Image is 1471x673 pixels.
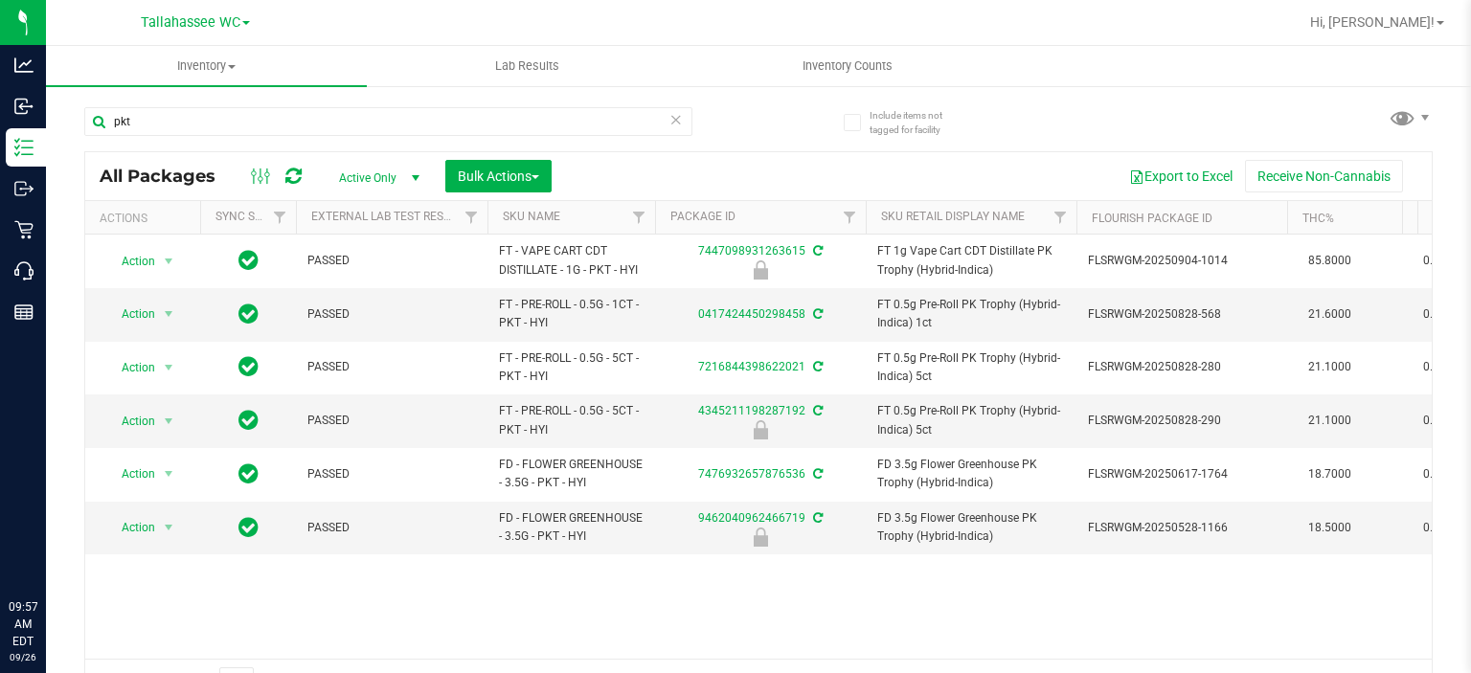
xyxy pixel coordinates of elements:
span: Hi, [PERSON_NAME]! [1310,14,1435,30]
button: Export to Excel [1117,160,1245,192]
span: FD 3.5g Flower Greenhouse PK Trophy (Hybrid-Indica) [877,456,1065,492]
span: FT - PRE-ROLL - 0.5G - 5CT - PKT - HYI [499,402,644,438]
span: 0.0000 [1414,353,1469,381]
span: FT - PRE-ROLL - 0.5G - 5CT - PKT - HYI [499,349,644,386]
span: Action [104,460,156,487]
button: Receive Non-Cannabis [1245,160,1403,192]
div: Quarantine [652,260,869,280]
inline-svg: Retail [14,220,34,239]
p: 09:57 AM EDT [9,598,37,650]
span: 18.7000 [1299,460,1361,488]
span: Include items not tagged for facility [870,108,965,137]
span: FLSRWGM-20250828-290 [1088,412,1276,430]
span: Sync from Compliance System [810,244,823,258]
span: 0.0000 [1414,301,1469,328]
span: FD - FLOWER GREENHOUSE - 3.5G - PKT - HYI [499,456,644,492]
span: Action [104,408,156,435]
span: PASSED [307,252,476,270]
a: 7216844398622021 [698,360,805,373]
input: Search Package ID, Item Name, SKU, Lot or Part Number... [84,107,692,136]
span: 0.0000 [1414,407,1469,435]
span: FLSRWGM-20250828-280 [1088,358,1276,376]
span: In Sync [238,514,259,541]
span: Action [104,514,156,541]
span: Sync from Compliance System [810,307,823,321]
inline-svg: Reports [14,303,34,322]
iframe: Resource center [19,520,77,577]
span: Action [104,248,156,275]
span: In Sync [238,407,259,434]
a: Filter [456,201,487,234]
span: FT 0.5g Pre-Roll PK Trophy (Hybrid-Indica) 5ct [877,349,1065,386]
span: FT 1g Vape Cart CDT Distillate PK Trophy (Hybrid-Indica) [877,242,1065,279]
span: select [157,514,181,541]
span: FD 3.5g Flower Greenhouse PK Trophy (Hybrid-Indica) [877,509,1065,546]
inline-svg: Inventory [14,138,34,157]
a: Sku Retail Display Name [881,210,1025,223]
span: Sync from Compliance System [810,404,823,417]
span: select [157,248,181,275]
button: Bulk Actions [445,160,552,192]
span: PASSED [307,519,476,537]
inline-svg: Analytics [14,56,34,75]
span: Inventory Counts [777,57,918,75]
span: FLSRWGM-20250528-1166 [1088,519,1276,537]
a: External Lab Test Result [311,210,462,223]
div: Newly Received [652,527,869,547]
a: Filter [264,201,296,234]
span: PASSED [307,465,476,483]
span: select [157,354,181,381]
div: Actions [100,212,192,225]
span: FT 0.5g Pre-Roll PK Trophy (Hybrid-Indica) 1ct [877,296,1065,332]
a: 0417424450298458 [698,307,805,321]
span: FD - FLOWER GREENHOUSE - 3.5G - PKT - HYI [499,509,644,546]
span: 0.1510 [1414,247,1469,275]
inline-svg: Inbound [14,97,34,116]
span: select [157,408,181,435]
a: Filter [1045,201,1076,234]
span: Sync from Compliance System [810,467,823,481]
span: Lab Results [469,57,585,75]
span: FLSRWGM-20250617-1764 [1088,465,1276,483]
span: FT 0.5g Pre-Roll PK Trophy (Hybrid-Indica) 5ct [877,402,1065,438]
span: In Sync [238,353,259,380]
span: FT - PRE-ROLL - 0.5G - 1CT - PKT - HYI [499,296,644,332]
inline-svg: Outbound [14,179,34,198]
span: Clear [669,107,683,132]
span: Bulk Actions [458,168,539,184]
a: THC% [1302,212,1334,225]
span: 0.0000 [1414,460,1469,488]
span: 21.1000 [1299,353,1361,381]
a: Filter [834,201,866,234]
span: 0.0000 [1414,514,1469,542]
a: 4345211198287192 [698,404,805,417]
span: 21.6000 [1299,301,1361,328]
a: 7447098931263615 [698,244,805,258]
span: In Sync [238,247,259,274]
span: FLSRWGM-20250828-568 [1088,305,1276,324]
span: Sync from Compliance System [810,511,823,525]
span: Action [104,354,156,381]
span: Tallahassee WC [141,14,240,31]
span: 85.8000 [1299,247,1361,275]
span: All Packages [100,166,235,187]
a: Lab Results [367,46,688,86]
a: 9462040962466719 [698,511,805,525]
span: select [157,460,181,487]
span: 21.1000 [1299,407,1361,435]
inline-svg: Call Center [14,261,34,280]
span: FLSRWGM-20250904-1014 [1088,252,1276,270]
a: SKU Name [503,210,560,223]
a: Package ID [670,210,735,223]
span: FT - VAPE CART CDT DISTILLATE - 1G - PKT - HYI [499,242,644,279]
span: Sync from Compliance System [810,360,823,373]
span: In Sync [238,460,259,487]
span: Action [104,301,156,327]
p: 09/26 [9,650,37,664]
span: Inventory [46,57,367,75]
span: In Sync [238,301,259,327]
span: 18.5000 [1299,514,1361,542]
span: PASSED [307,305,476,324]
span: PASSED [307,412,476,430]
span: PASSED [307,358,476,376]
